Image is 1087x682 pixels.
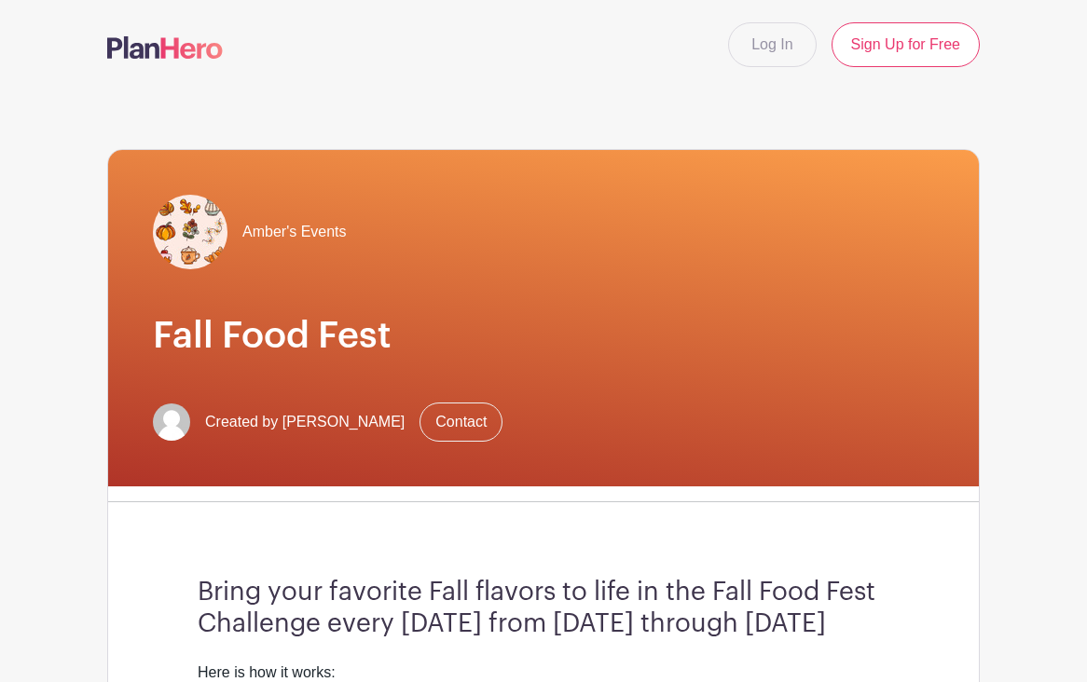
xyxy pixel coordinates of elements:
img: hand-drawn-doodle-autumn-set-illustration-fall-symbols-collection-cartoon-various-seasonal-elemen... [153,195,227,269]
img: logo-507f7623f17ff9eddc593b1ce0a138ce2505c220e1c5a4e2b4648c50719b7d32.svg [107,36,223,59]
span: Amber's Events [242,221,347,243]
img: default-ce2991bfa6775e67f084385cd625a349d9dcbb7a52a09fb2fda1e96e2d18dcdb.png [153,403,190,441]
a: Log In [728,22,816,67]
span: Created by [PERSON_NAME] [205,411,405,433]
a: Sign Up for Free [832,22,980,67]
a: Contact [420,402,502,442]
h3: Bring your favorite Fall flavors to life in the Fall Food Fest Challenge every [DATE] from [DATE]... [198,577,889,639]
h1: Fall Food Fest [153,314,934,358]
